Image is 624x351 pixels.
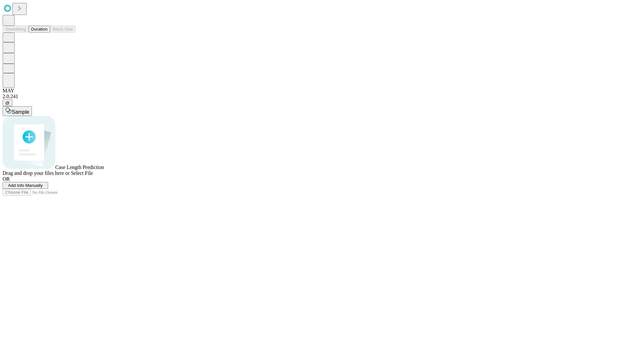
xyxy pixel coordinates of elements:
[3,182,48,189] button: Add Info Manually
[3,106,32,116] button: Sample
[55,164,104,170] span: Case Length Prediction
[8,183,43,188] span: Add Info Manually
[5,100,10,105] span: @
[29,26,50,32] button: Duration
[3,176,10,182] span: OR
[3,88,621,94] div: MAY
[3,26,29,32] button: Smoothing
[50,26,75,32] button: Block Size
[3,99,12,106] button: @
[3,94,621,99] div: 2.0.241
[3,170,70,176] span: Drag and drop your files here or
[12,109,29,115] span: Sample
[71,170,93,176] span: Select File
